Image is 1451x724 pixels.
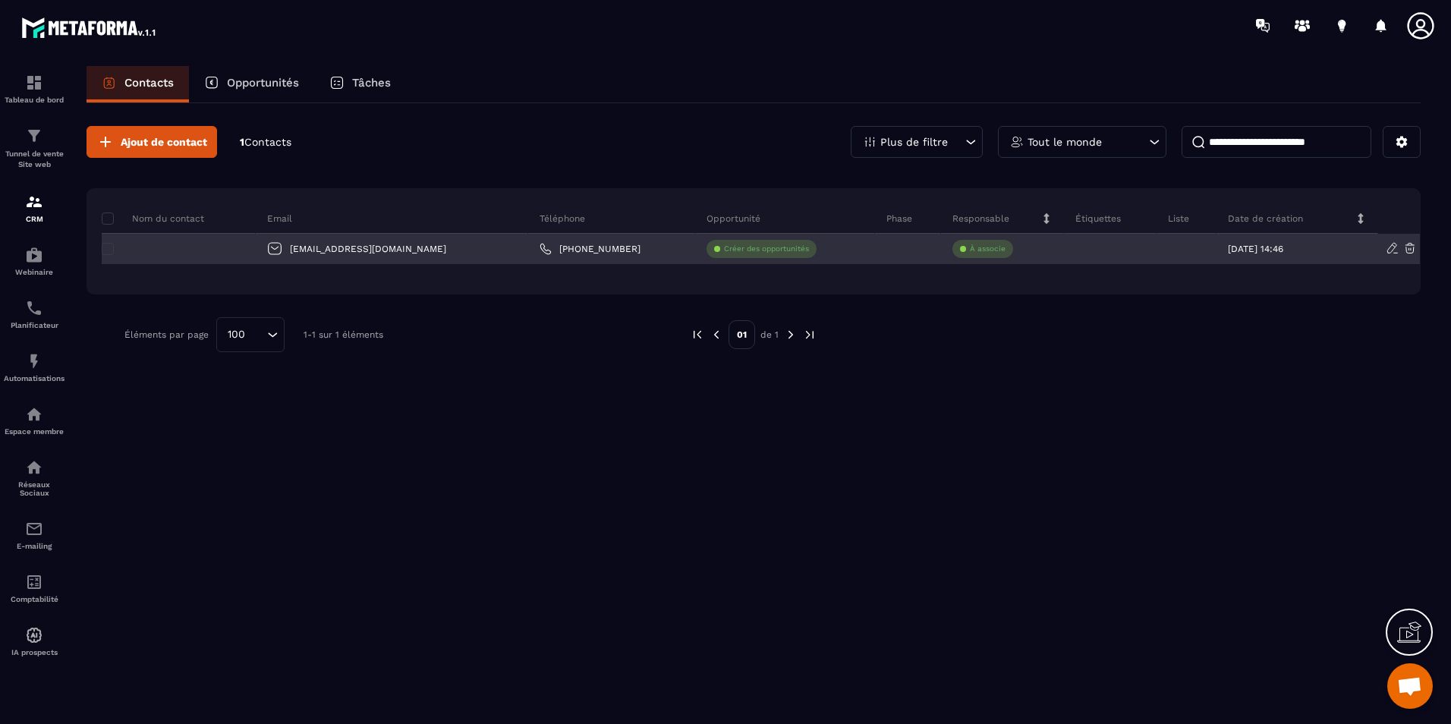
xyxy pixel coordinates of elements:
a: social-networksocial-networkRéseaux Sociaux [4,447,65,508]
p: E-mailing [4,542,65,550]
a: Tâches [314,66,406,102]
p: Responsable [952,212,1009,225]
img: social-network [25,458,43,477]
p: Plus de filtre [880,137,948,147]
p: Date de création [1228,212,1303,225]
span: Contacts [244,136,291,148]
a: automationsautomationsAutomatisations [4,341,65,394]
div: Search for option [216,317,285,352]
p: [DATE] 14:46 [1228,244,1283,254]
img: formation [25,127,43,145]
p: Automatisations [4,374,65,382]
p: Opportunités [227,76,299,90]
a: Contacts [87,66,189,102]
p: Contacts [124,76,174,90]
p: IA prospects [4,648,65,656]
img: logo [21,14,158,41]
p: Créer des opportunités [724,244,809,254]
img: scheduler [25,299,43,317]
p: Tâches [352,76,391,90]
p: Email [267,212,292,225]
p: Nom du contact [102,212,204,225]
img: email [25,520,43,538]
p: Téléphone [540,212,585,225]
p: 01 [729,320,755,349]
img: automations [25,246,43,264]
p: À associe [970,244,1006,254]
p: 1 [240,135,291,150]
a: formationformationTunnel de vente Site web [4,115,65,181]
a: automationsautomationsWebinaire [4,235,65,288]
p: Éléments par page [124,329,209,340]
img: automations [25,405,43,423]
p: Réseaux Sociaux [4,480,65,497]
p: Tableau de bord [4,96,65,104]
img: prev [691,328,704,342]
a: Opportunités [189,66,314,102]
p: Tunnel de vente Site web [4,149,65,170]
span: 100 [222,326,250,343]
a: schedulerschedulerPlanificateur [4,288,65,341]
p: Tout le monde [1028,137,1102,147]
p: Opportunité [707,212,760,225]
a: automationsautomationsEspace membre [4,394,65,447]
a: Ouvrir le chat [1387,663,1433,709]
a: [PHONE_NUMBER] [540,243,641,255]
p: Étiquettes [1075,212,1121,225]
input: Search for option [250,326,263,343]
p: Espace membre [4,427,65,436]
a: formationformationCRM [4,181,65,235]
p: Liste [1168,212,1189,225]
img: next [784,328,798,342]
img: accountant [25,573,43,591]
img: next [803,328,817,342]
img: automations [25,626,43,644]
a: emailemailE-mailing [4,508,65,562]
p: Webinaire [4,268,65,276]
p: CRM [4,215,65,223]
img: formation [25,193,43,211]
a: accountantaccountantComptabilité [4,562,65,615]
p: Phase [886,212,912,225]
p: 1-1 sur 1 éléments [304,329,383,340]
img: prev [710,328,723,342]
p: Comptabilité [4,595,65,603]
p: de 1 [760,329,779,341]
p: Planificateur [4,321,65,329]
img: automations [25,352,43,370]
button: Ajout de contact [87,126,217,158]
img: formation [25,74,43,92]
a: formationformationTableau de bord [4,62,65,115]
span: Ajout de contact [121,134,207,150]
